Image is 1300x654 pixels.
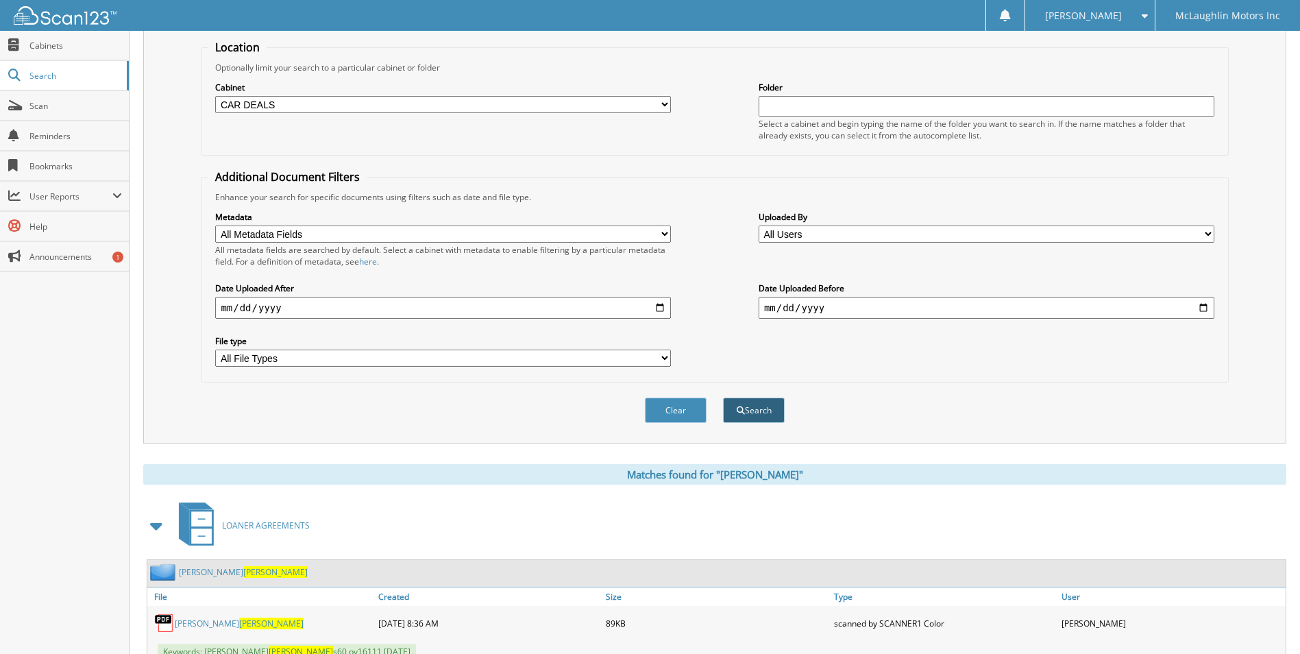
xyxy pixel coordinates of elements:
a: [PERSON_NAME][PERSON_NAME] [179,566,308,578]
a: Type [831,588,1058,606]
label: Metadata [215,211,671,223]
span: Scan [29,100,122,112]
legend: Additional Document Filters [208,169,367,184]
span: Cabinets [29,40,122,51]
a: User [1058,588,1286,606]
a: here [359,256,377,267]
div: Matches found for "[PERSON_NAME]" [143,464,1286,485]
div: Enhance your search for specific documents using filters such as date and file type. [208,191,1221,203]
input: end [759,297,1214,319]
label: Date Uploaded Before [759,282,1214,294]
span: Announcements [29,251,122,263]
span: User Reports [29,191,112,202]
span: Reminders [29,130,122,142]
span: McLaughlin Motors Inc [1175,12,1280,20]
span: [PERSON_NAME] [243,566,308,578]
a: LOANER AGREEMENTS [171,498,310,553]
button: Clear [645,398,707,423]
a: File [147,588,375,606]
label: Cabinet [215,82,671,93]
div: [PERSON_NAME] [1058,609,1286,637]
img: PDF.png [154,613,175,633]
label: Date Uploaded After [215,282,671,294]
span: Bookmarks [29,160,122,172]
a: Size [602,588,830,606]
iframe: Chat Widget [1231,588,1300,654]
input: start [215,297,671,319]
div: 1 [112,252,123,263]
span: LOANER AGREEMENTS [222,520,310,531]
div: Optionally limit your search to a particular cabinet or folder [208,62,1221,73]
button: Search [723,398,785,423]
a: Created [375,588,602,606]
div: [DATE] 8:36 AM [375,609,602,637]
label: Folder [759,82,1214,93]
div: All metadata fields are searched by default. Select a cabinet with metadata to enable filtering b... [215,244,671,267]
span: Help [29,221,122,232]
legend: Location [208,40,267,55]
div: Select a cabinet and begin typing the name of the folder you want to search in. If the name match... [759,118,1214,141]
img: scan123-logo-white.svg [14,6,116,25]
span: [PERSON_NAME] [239,618,304,629]
span: Search [29,70,120,82]
div: 89KB [602,609,830,637]
label: Uploaded By [759,211,1214,223]
div: scanned by SCANNER1 Color [831,609,1058,637]
span: [PERSON_NAME] [1045,12,1122,20]
img: folder2.png [150,564,179,581]
label: File type [215,335,671,347]
a: [PERSON_NAME][PERSON_NAME] [175,618,304,629]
